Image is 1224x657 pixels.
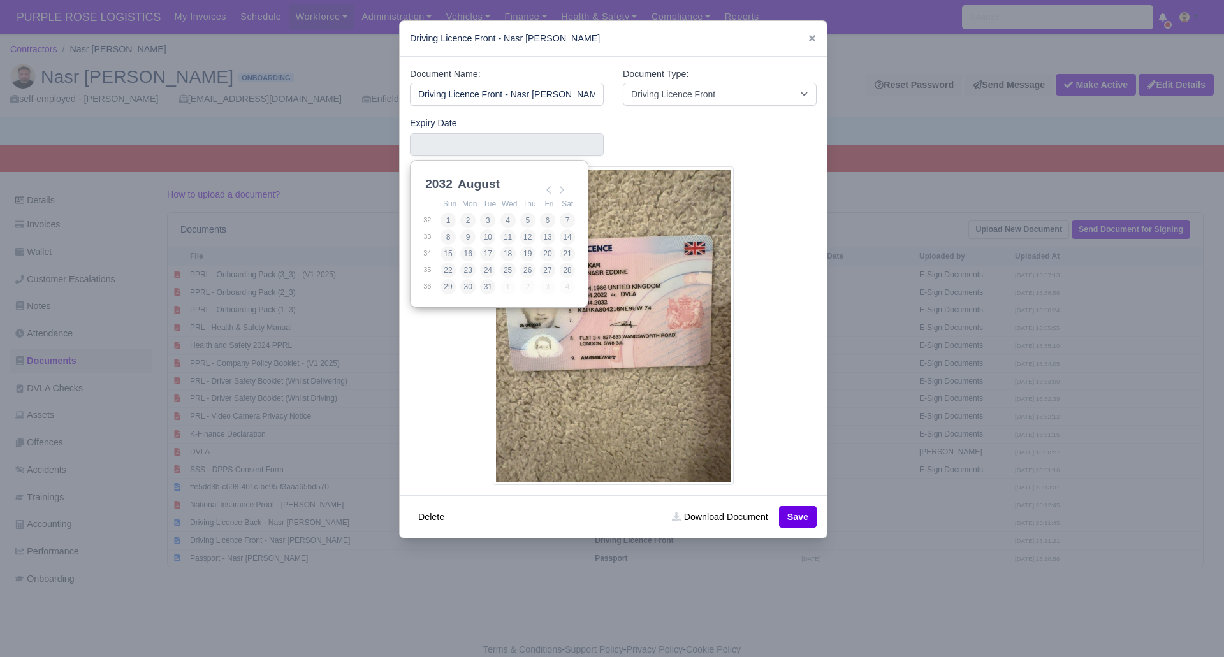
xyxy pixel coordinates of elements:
[560,213,575,228] button: 7
[410,116,457,131] label: Expiry Date
[540,246,555,261] button: 20
[460,229,476,245] button: 9
[562,199,573,208] abbr: Saturday
[779,506,817,528] button: Save
[441,246,456,261] button: 15
[423,245,440,262] td: 34
[441,263,456,278] button: 22
[410,67,481,82] label: Document Name:
[480,279,495,294] button: 31
[423,262,440,278] td: 35
[423,175,455,194] div: 2032
[423,229,440,245] td: 33
[520,229,535,245] button: 12
[545,199,554,208] abbr: Friday
[540,213,555,228] button: 6
[540,263,555,278] button: 27
[560,263,575,278] button: 28
[520,246,535,261] button: 19
[460,246,476,261] button: 16
[540,229,555,245] button: 13
[500,213,516,228] button: 4
[480,246,495,261] button: 17
[500,246,516,261] button: 18
[554,182,569,198] button: Next Month
[520,213,535,228] button: 5
[410,133,604,156] input: Use the arrow keys to pick a date
[441,213,456,228] button: 1
[423,212,440,229] td: 32
[443,199,456,208] abbr: Sunday
[441,279,456,294] button: 29
[480,213,495,228] button: 3
[455,175,502,194] div: August
[423,278,440,295] td: 36
[400,21,827,57] div: Driving Licence Front - Nasr [PERSON_NAME]
[520,263,535,278] button: 26
[460,213,476,228] button: 2
[460,279,476,294] button: 30
[502,199,517,208] abbr: Wednesday
[441,229,456,245] button: 8
[500,229,516,245] button: 11
[483,199,496,208] abbr: Tuesday
[523,199,536,208] abbr: Thursday
[480,263,495,278] button: 24
[560,246,575,261] button: 21
[460,263,476,278] button: 23
[480,229,495,245] button: 10
[410,506,453,528] button: Delete
[560,229,575,245] button: 14
[623,67,688,82] label: Document Type:
[664,506,776,528] a: Download Document
[541,182,557,198] button: Previous Month
[500,263,516,278] button: 25
[462,199,477,208] abbr: Monday
[1160,596,1224,657] iframe: Chat Widget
